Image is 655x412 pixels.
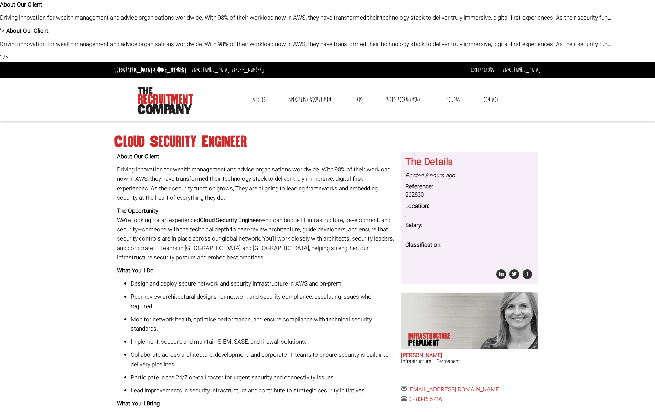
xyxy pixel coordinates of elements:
p: Infrastructure [408,333,449,346]
i: Posted 8 hours ago [405,171,455,180]
strong: What You’ll Bring [117,399,160,408]
a: [PHONE_NUMBER] [154,66,186,74]
p: Monitor network health, optimise performance, and ensure compliance with technical security stand... [131,315,396,333]
strong: The Opportunity [117,207,158,215]
h3: Infrastructure – Permanent [401,359,538,364]
dt: Salary: [405,221,534,230]
p: Design and deploy secure network and security infrastructure in AWS and on-prem. [131,279,396,288]
h1: Cloud Security Engineer [114,136,541,148]
a: [EMAIL_ADDRESS][DOMAIN_NAME] [408,385,501,394]
a: [GEOGRAPHIC_DATA] [503,66,541,74]
strong: Cloud Security Engineer [200,216,261,224]
a: The Jobs [439,91,465,108]
dd: 262830 [405,191,534,199]
p: Implement, support, and maintain SIEM, SASE, and firewall solutions. [131,337,396,346]
dt: Location: [405,202,534,210]
p: Participate in the 24/7 on-call roster for urgent security and connectivity issues. [131,373,396,382]
a: Contractors [471,66,494,74]
a: [PHONE_NUMBER] [232,66,264,74]
p: Lead improvements in security infrastructure and contribute to strategic security initiatives. [131,386,396,395]
img: Amanda Evans's Our Infrastructure Permanent [472,292,538,349]
p: Collaborate across architecture, development, and corporate IT teams to ensure security is built ... [131,350,396,369]
a: Why Us [247,91,271,108]
p: Driving innovation for wealth management and advice organisations worldwide. With 98% of their wo... [117,165,396,202]
strong: About Our Client [117,152,159,161]
dd: , [405,210,534,219]
dt: Reference: [405,182,534,191]
a: Specialist Recruitment [284,91,338,108]
h3: The Details [405,157,534,168]
dt: Classification: [405,241,534,249]
span: Permanent [408,339,449,346]
a: Video Recruitment [381,91,426,108]
p: Peer-review architectural designs for network and security compliance, escalating issues when req... [131,292,396,311]
p: We’re looking for an experienced who can bridge IT infrastructure, development, and security—some... [117,206,396,262]
a: 02 8346 6716 [408,395,442,403]
strong: About Our Client [6,26,49,35]
li: [GEOGRAPHIC_DATA]: [112,65,188,76]
h2: [PERSON_NAME] [401,353,538,359]
strong: What You’ll Do [117,266,154,275]
a: RPO [352,91,368,108]
a: Contact [478,91,504,108]
li: [GEOGRAPHIC_DATA]: [190,65,266,76]
img: The Recruitment Company [138,87,193,114]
